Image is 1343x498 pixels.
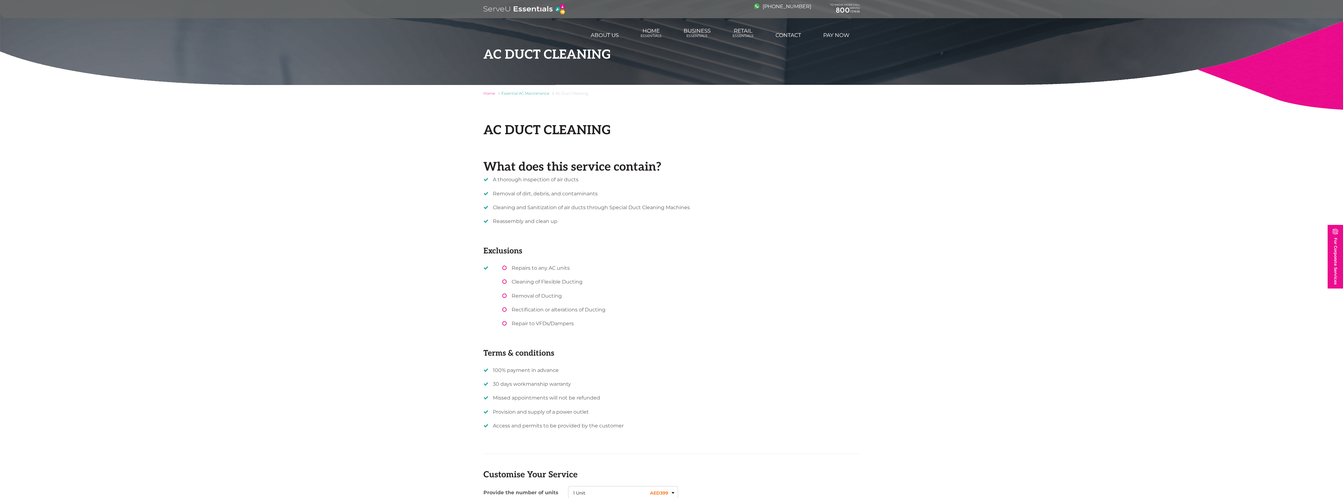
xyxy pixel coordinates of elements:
[483,395,860,401] li: Missed appointments will not be refunded
[501,91,549,96] a: Essential AC Maintenance
[483,3,566,15] img: logo
[775,29,802,41] a: Contact
[483,91,495,96] a: Home
[640,24,663,41] a: HomeEssentials
[660,490,668,496] small: 399
[502,307,860,313] li: Rectification or alterations of Ducting
[483,348,860,358] h3: Terms & conditions
[483,160,860,174] h1: What does this service contain?
[754,3,759,9] img: image
[483,381,860,387] li: 30 days workmanship warranty
[683,24,711,41] a: BusinessEssentials
[502,279,860,285] li: Cleaning of Flexible Ducting
[483,191,860,197] li: Removal of dirt, debris, and contaminants
[483,218,860,224] li: Reassembly and clean up
[483,204,860,210] li: Cleaning and Sanitization of air ducts through Special Duct Cleaning Machines
[483,367,860,373] li: 100% payment in advance
[754,3,811,9] a: [PHONE_NUMBER]
[1328,225,1343,289] a: For Corporate Services
[733,34,754,38] span: Essentials
[830,6,860,14] a: 800737838
[830,3,860,15] div: TO KNOW MORE CALL SERVEU
[590,29,620,41] a: About us
[483,470,678,480] h3: Customise Your Service
[650,490,668,496] span: AED
[836,6,850,14] span: 800
[641,34,662,38] span: Essentials
[483,123,860,138] h2: AC Duct Cleaning
[502,321,860,326] li: Repair to VFDs/Dampers
[684,34,711,38] span: Essentials
[573,490,585,496] span: 1 Unit
[502,293,860,299] li: Removal of Ducting
[483,423,860,429] li: Access and permits to be provided by the customer
[556,91,588,96] span: AC Duct Cleaning
[822,29,850,41] a: Pay Now
[483,177,860,183] li: A thorough inspection of air ducts
[732,24,754,41] a: RetailEssentials
[502,265,860,271] li: Repairs to any AC units
[483,409,860,415] li: Provision and supply of a power outlet
[483,246,522,256] strong: Exclusions
[1332,229,1338,235] img: image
